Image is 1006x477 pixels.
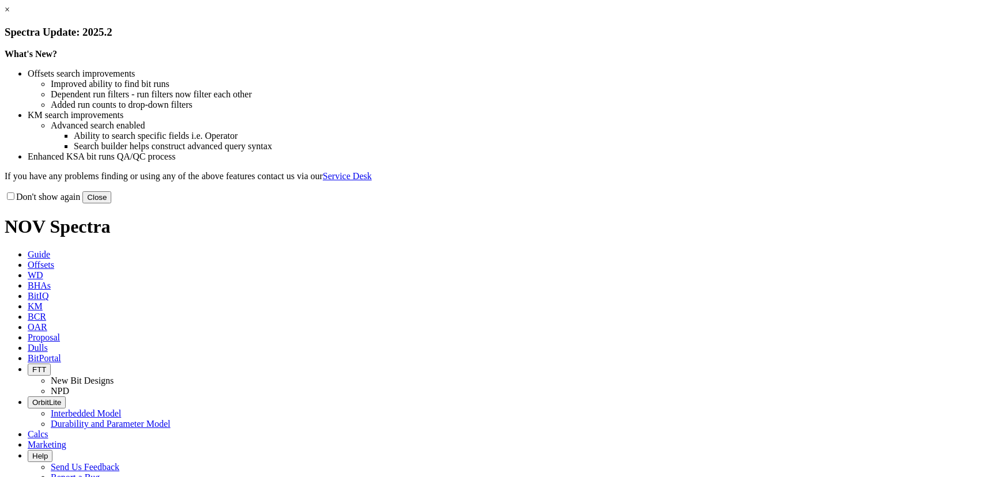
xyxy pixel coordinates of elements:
[28,343,48,353] span: Dulls
[51,89,1001,100] li: Dependent run filters - run filters now filter each other
[51,79,1001,89] li: Improved ability to find bit runs
[323,171,372,181] a: Service Desk
[28,249,50,259] span: Guide
[51,386,69,396] a: NPD
[28,429,48,439] span: Calcs
[5,171,1001,181] p: If you have any problems finding or using any of the above features contact us via our
[74,131,1001,141] li: Ability to search specific fields i.e. Operator
[5,26,1001,39] h3: Spectra Update: 2025.2
[51,100,1001,110] li: Added run counts to drop-down filters
[7,192,14,200] input: Don't show again
[51,120,1001,131] li: Advanced search enabled
[32,452,48,460] span: Help
[51,419,171,429] a: Durability and Parameter Model
[28,260,54,270] span: Offsets
[51,408,121,418] a: Interbedded Model
[74,141,1001,152] li: Search builder helps construct advanced query syntax
[28,152,1001,162] li: Enhanced KSA bit runs QA/QC process
[5,192,80,202] label: Don't show again
[28,440,66,449] span: Marketing
[51,462,119,472] a: Send Us Feedback
[28,270,43,280] span: WD
[28,332,60,342] span: Proposal
[32,365,46,374] span: FTT
[5,5,10,14] a: ×
[51,376,114,385] a: New Bit Designs
[28,312,46,321] span: BCR
[32,398,61,407] span: OrbitLite
[28,301,43,311] span: KM
[28,69,1001,79] li: Offsets search improvements
[28,291,48,301] span: BitIQ
[5,216,1001,237] h1: NOV Spectra
[5,49,57,59] strong: What's New?
[28,281,51,290] span: BHAs
[28,110,1001,120] li: KM search improvements
[28,353,61,363] span: BitPortal
[28,322,47,332] span: OAR
[82,191,111,203] button: Close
